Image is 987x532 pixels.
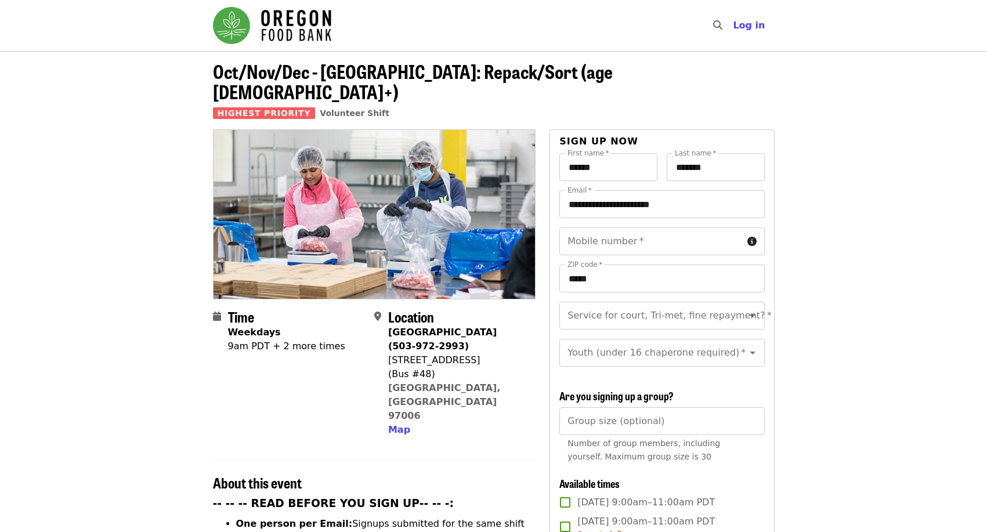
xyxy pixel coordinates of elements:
span: About this event [213,472,302,493]
label: Email [567,187,592,194]
button: Map [388,423,410,437]
strong: [GEOGRAPHIC_DATA] (503-972-2993) [388,327,497,352]
i: map-marker-alt icon [374,311,381,322]
a: Volunteer Shift [320,108,389,118]
label: First name [567,150,609,157]
strong: -- -- -- READ BEFORE YOU SIGN UP-- -- -: [213,497,454,509]
span: Log in [733,20,765,31]
span: Map [388,424,410,435]
span: Highest Priority [213,107,316,119]
div: (Bus #48) [388,367,526,381]
button: Log in [724,14,774,37]
input: ZIP code [559,265,764,292]
span: Location [388,306,434,327]
strong: One person per Email: [236,518,353,529]
span: [DATE] 9:00am–11:00am PDT [577,495,715,509]
input: Search [729,12,739,39]
a: [GEOGRAPHIC_DATA], [GEOGRAPHIC_DATA] 97006 [388,382,501,421]
span: Time [228,306,254,327]
i: circle-info icon [747,236,757,247]
i: calendar icon [213,311,221,322]
img: Oct/Nov/Dec - Beaverton: Repack/Sort (age 10+) organized by Oregon Food Bank [214,130,536,298]
input: Mobile number [559,227,742,255]
span: Oct/Nov/Dec - [GEOGRAPHIC_DATA]: Repack/Sort (age [DEMOGRAPHIC_DATA]+) [213,57,613,105]
span: Are you signing up a group? [559,388,674,403]
img: Oregon Food Bank - Home [213,7,331,44]
span: Number of group members, including yourself. Maximum group size is 30 [567,439,720,461]
input: Last name [667,153,765,181]
input: [object Object] [559,407,764,435]
i: search icon [713,20,722,31]
button: Open [744,307,761,324]
strong: Weekdays [228,327,281,338]
div: 9am PDT + 2 more times [228,339,345,353]
div: [STREET_ADDRESS] [388,353,526,367]
label: ZIP code [567,261,602,268]
input: First name [559,153,657,181]
label: Last name [675,150,716,157]
input: Email [559,190,764,218]
button: Open [744,345,761,361]
span: Sign up now [559,136,638,147]
span: Available times [559,476,620,491]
